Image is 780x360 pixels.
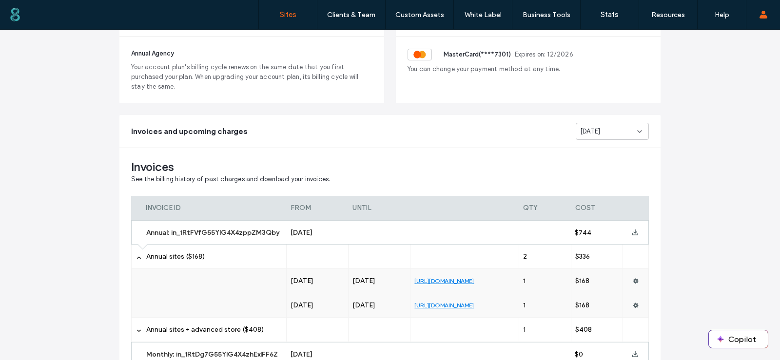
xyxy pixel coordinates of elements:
[131,160,649,174] span: Invoices
[580,127,600,136] span: [DATE]
[465,11,502,19] label: White Label
[146,228,279,237] span: Annual: in_1RtFVfG55YlG4X4zppZM3Qby
[146,204,181,212] span: INVOICE ID
[515,50,573,59] span: Expires on: 12 / 2026
[715,11,729,19] label: Help
[146,325,264,334] span: Annual sites + advanced store ($408)
[575,350,583,359] span: $0
[131,50,174,57] span: Annual Agency
[575,301,589,309] span: $168
[651,11,685,19] label: Resources
[291,301,313,309] span: [DATE]
[575,204,595,212] span: COST
[291,228,312,237] span: [DATE]
[352,301,375,309] span: [DATE]
[408,64,649,74] span: You can change your payment method at any time.
[352,277,375,285] span: [DATE]
[523,252,527,261] span: 2
[146,252,205,261] span: Annual sites ($168)
[709,330,768,348] button: Copilot
[327,11,375,19] label: Clients & Team
[291,350,312,359] span: [DATE]
[575,228,591,237] span: $744
[280,10,296,19] label: Sites
[131,175,330,183] span: See the billing history of past charges and download your invoices.
[523,301,526,309] span: 1
[523,11,570,19] label: Business Tools
[444,50,511,59] span: MasterCard (**** 7301 )
[291,204,311,212] span: FROM
[131,126,248,137] span: Invoices and upcoming charges
[352,204,371,212] span: UNTIL
[601,10,619,19] label: Stats
[414,277,474,284] a: [URL][DOMAIN_NAME]
[575,252,590,261] span: $336
[395,11,444,19] label: Custom Assets
[523,277,526,285] span: 1
[414,302,474,309] a: [URL][DOMAIN_NAME]
[146,350,278,359] span: Monthly: in_1RtDg7G55YlG4X4zhExIFF6Z
[291,277,313,285] span: [DATE]
[22,7,42,16] span: Help
[575,277,589,285] span: $168
[523,325,526,334] span: 1
[575,325,592,334] span: $408
[523,204,537,212] span: QTY
[131,62,372,92] span: Your account plan's billing cycle renews on the same date that you first purchased your plan. Whe...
